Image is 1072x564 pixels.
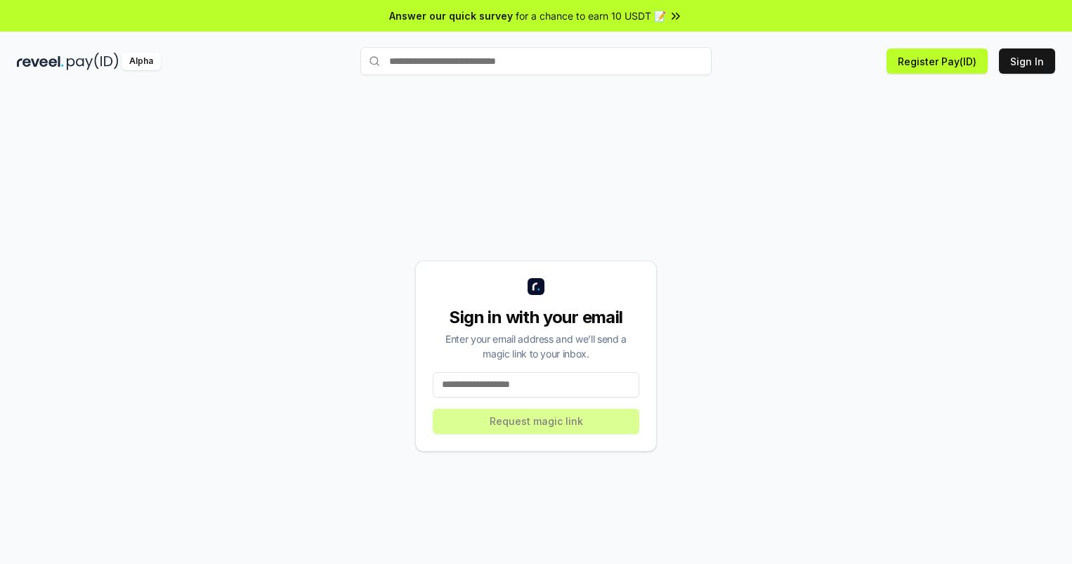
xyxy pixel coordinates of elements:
span: for a chance to earn 10 USDT 📝 [516,8,666,23]
img: pay_id [67,53,119,70]
img: reveel_dark [17,53,64,70]
span: Answer our quick survey [389,8,513,23]
div: Enter your email address and we’ll send a magic link to your inbox. [433,332,639,361]
div: Sign in with your email [433,306,639,329]
img: logo_small [528,278,544,295]
div: Alpha [122,53,161,70]
button: Register Pay(ID) [887,48,988,74]
button: Sign In [999,48,1055,74]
